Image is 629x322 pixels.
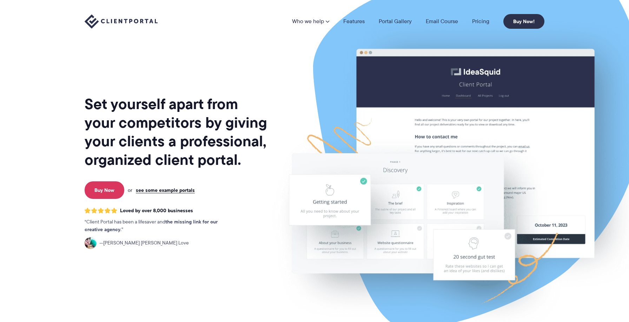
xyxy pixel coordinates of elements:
a: Who we help [292,19,329,24]
span: Loved by over 8,000 businesses [120,208,193,214]
p: Client Portal has been a lifesaver and . [85,218,232,234]
a: Buy Now! [503,14,544,29]
a: Email Course [426,19,458,24]
span: [PERSON_NAME] [PERSON_NAME] Love [99,239,189,247]
a: Pricing [472,19,489,24]
h1: Set yourself apart from your competitors by giving your clients a professional, organized client ... [85,95,269,169]
strong: the missing link for our creative agency [85,218,218,233]
a: Features [343,19,365,24]
span: or [128,187,132,193]
a: Portal Gallery [379,19,412,24]
a: Buy Now [85,181,124,199]
a: see some example portals [136,187,195,193]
